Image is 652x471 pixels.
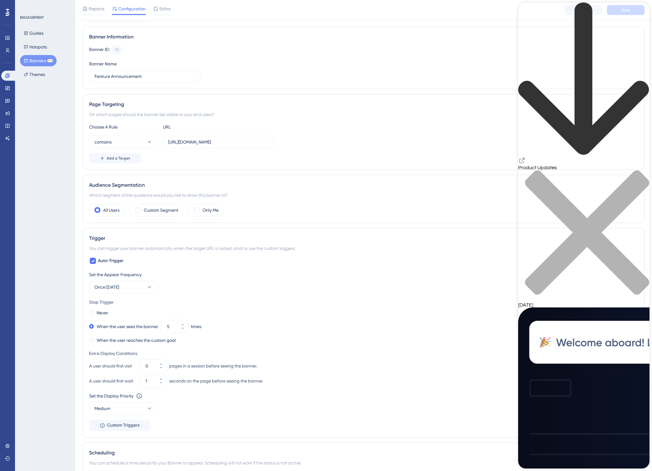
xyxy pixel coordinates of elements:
span: Need Help? [15,2,39,9]
div: 10 [115,47,119,52]
span: Custom Triggers [107,422,139,429]
img: launcher-image-alternative-text [2,4,13,15]
span: Add a Target [107,156,130,161]
div: Set the Display Priority [89,392,134,400]
button: Add a Target [89,153,141,163]
label: Never [97,309,108,317]
span: Configuration [118,5,146,13]
div: ENGAGEMENT [20,15,44,20]
span: Reports [89,5,104,13]
label: When the user reaches the custom goal [97,337,176,344]
button: Guides [20,28,47,39]
button: Medium [89,402,158,415]
div: You can trigger your banner automatically when the target URL is visited, and/or use the custom t... [89,245,638,252]
div: Banner Information [89,33,638,41]
div: Trigger [89,235,638,242]
div: pages in a session before seeing the banner. [169,362,257,370]
div: seconds on the page before seeing the banner. [169,377,263,385]
button: Themes [20,69,49,80]
label: When the user sees the banner [97,323,158,330]
div: Which segment of the audience would you like to show this banner to? [89,191,638,199]
button: Once [DATE] [89,281,158,293]
input: Type your Banner name [94,73,195,80]
label: Only Me [203,206,219,214]
span: Medium [94,405,110,412]
div: Choose A Rule [89,123,158,131]
span: Once [DATE] [94,283,119,291]
div: On which pages should the banner be visible to your end users? [89,111,638,118]
div: Set the Appear Frequency [89,271,638,278]
label: Custom Segment [144,206,178,214]
div: You can schedule a time period for your Banner to appear. Scheduling will not work if the status ... [89,459,638,467]
div: Stop Trigger [89,298,638,306]
button: contains [89,136,158,148]
div: URL [163,123,232,131]
span: Auto-Trigger [98,257,124,265]
div: Banner ID: [89,46,110,54]
span: contains [94,138,112,146]
div: Extra Display Conditions [89,350,638,357]
label: All Users [103,206,119,214]
button: BannersBETA [20,55,57,66]
div: times [191,323,201,330]
div: Banner Name [89,60,117,68]
div: Scheduling [89,449,638,457]
span: Editor [159,5,171,13]
div: Audience Segmentation [89,181,638,189]
div: A user should first visit [89,362,137,370]
button: Hotspots [20,41,51,53]
input: yourwebsite.com/path [168,139,269,145]
div: Page Targeting [89,101,638,108]
div: A user should first wait [89,377,137,385]
button: Custom Triggers [89,420,150,431]
div: BETA [47,59,53,62]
